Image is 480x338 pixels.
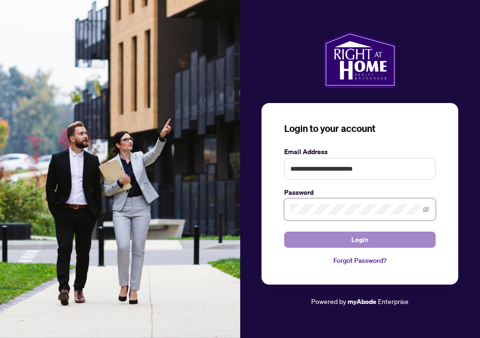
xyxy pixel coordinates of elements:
[311,297,346,305] span: Powered by
[284,255,436,266] a: Forgot Password?
[284,187,436,198] label: Password
[284,147,436,157] label: Email Address
[284,122,436,135] h3: Login to your account
[323,31,397,88] img: ma-logo
[284,232,436,248] button: Login
[348,296,376,307] a: myAbode
[351,232,368,247] span: Login
[378,297,409,305] span: Enterprise
[423,206,429,213] span: eye-invisible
